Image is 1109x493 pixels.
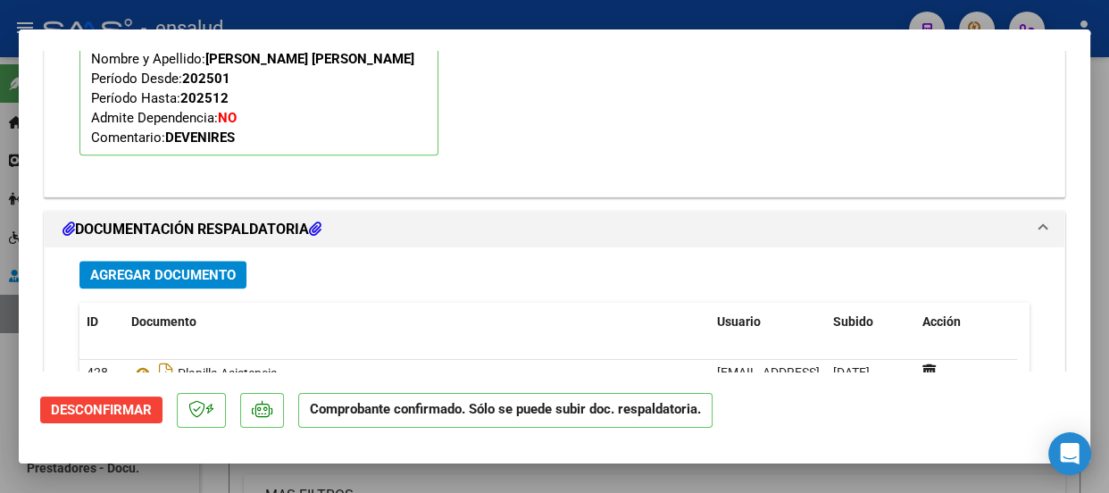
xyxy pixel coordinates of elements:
[131,314,196,329] span: Documento
[833,314,873,329] span: Subido
[833,365,870,380] span: [DATE]
[182,71,230,87] strong: 202501
[717,314,761,329] span: Usuario
[40,397,163,423] button: Desconfirmar
[710,303,826,341] datatable-header-cell: Usuario
[205,51,414,67] strong: [PERSON_NAME] [PERSON_NAME]
[90,267,236,283] span: Agregar Documento
[218,110,237,126] strong: NO
[45,212,1064,247] mat-expansion-panel-header: DOCUMENTACIÓN RESPALDATORIA
[922,314,961,329] span: Acción
[826,303,915,341] datatable-header-cell: Subido
[131,366,278,380] span: Planilla Asistencia
[91,31,414,146] span: CUIL: Nombre y Apellido: Período Desde: Período Hasta: Admite Dependencia:
[298,393,713,428] p: Comprobante confirmado. Sólo se puede subir doc. respaldatoria.
[51,402,152,418] span: Desconfirmar
[717,365,1020,380] span: [EMAIL_ADDRESS][DOMAIN_NAME] - [PERSON_NAME]
[124,303,710,341] datatable-header-cell: Documento
[915,303,1005,341] datatable-header-cell: Acción
[180,90,229,106] strong: 202512
[87,314,98,329] span: ID
[79,303,124,341] datatable-header-cell: ID
[79,261,246,288] button: Agregar Documento
[63,219,321,240] h1: DOCUMENTACIÓN RESPALDATORIA
[91,130,235,146] span: Comentario:
[1048,432,1091,475] div: Open Intercom Messenger
[87,365,108,380] span: 428
[165,130,235,146] strong: DEVENIRES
